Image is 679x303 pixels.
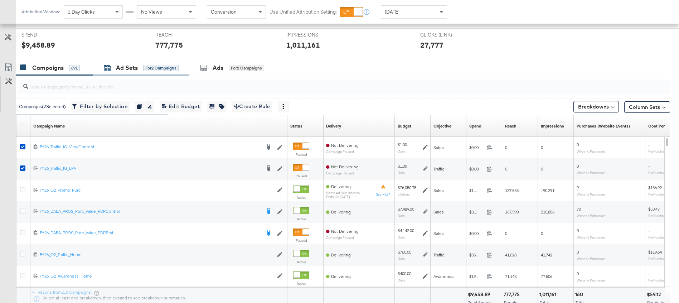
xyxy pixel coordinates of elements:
[469,274,484,279] span: $199.77
[469,188,484,193] span: $1,232.30
[398,278,405,282] sub: Daily
[398,123,411,129] a: The maximum amount you're willing to spend on your ads, on average each day or over the lifetime ...
[385,9,399,15] span: [DATE]
[469,252,484,258] span: $358.93
[398,206,414,212] div: $7,489.00
[648,278,667,282] sub: Per Purchase
[326,150,359,154] sub: Campaign Paused
[33,123,65,129] div: Campaign Name
[232,101,272,112] button: Create Rule
[326,195,360,199] sub: ends on [DATE]
[155,32,209,38] span: REACH
[541,188,554,193] span: 190,291
[270,9,337,15] label: Use Unified Attribution Setting:
[326,171,359,175] sub: Campaign Paused
[398,213,405,218] sub: Daily
[40,252,273,258] div: FY26_Q2_Traffic_Home
[69,65,80,71] div: 691
[162,102,200,111] span: Edit Budget
[433,231,444,236] span: Sales
[40,208,261,214] div: FY26_DABA_PROS_Purc_Value_PDPControl
[539,291,558,298] div: 1,011,161
[577,249,579,255] span: 3
[33,123,65,129] a: Your campaign name.
[469,145,484,150] span: $0.00
[143,65,179,71] div: for 2 Campaigns
[398,228,414,234] div: $4,142.00
[577,206,581,212] span: 70
[116,64,138,72] div: Ad Sets
[40,273,273,279] a: FY26_Q2_Awareness_Home
[331,164,359,169] span: Not Delivering
[326,191,360,195] sub: Some Ad Sets Inactive
[505,123,516,129] a: The number of people your ad was served to.
[433,252,444,258] span: Traffic
[648,206,660,212] span: $53.47
[331,209,351,215] span: Delivering
[577,142,579,147] span: 0
[469,123,481,129] div: Spend
[293,238,309,243] label: Paused
[331,143,359,148] span: Not Delivering
[326,236,359,240] sub: Campaign Paused
[433,166,444,172] span: Traffic
[433,123,451,129] a: Your campaign's objective.
[577,228,579,233] span: 0
[433,123,451,129] div: Objective
[541,252,552,258] span: 41,742
[573,101,619,112] button: Breakdowns
[648,256,667,261] sub: Per Purchase
[326,123,341,129] a: Reflects the ability of your Ad Campaign to achieve delivery based on ad states, schedule and bud...
[32,64,64,72] div: Campaigns
[293,174,309,178] label: Paused
[420,32,474,38] span: CLICKS (LINK)
[398,170,405,175] sub: Daily
[211,9,237,15] span: Conversion
[577,123,630,129] a: The number of times a purchase was made tracked by your Custom Audience pixel on your website aft...
[229,65,264,71] div: for 2 Campaigns
[577,170,606,175] sub: Website Purchases
[577,271,579,276] span: 0
[21,32,75,38] span: SPEND
[468,291,493,298] div: $9,458.89
[541,123,564,129] a: The number of times your ad was served. On mobile apps an ad is counted as served the first time ...
[541,145,543,150] span: 0
[577,235,606,239] sub: Website Purchases
[648,142,650,147] span: -
[160,101,202,112] button: Edit Budget
[40,187,273,193] a: FY26_Q2_Promo_Purc
[398,142,407,148] div: $1.00
[469,123,481,129] a: The total amount spent to date.
[398,123,411,129] div: Budget
[505,145,507,150] span: 0
[293,152,309,157] label: Paused
[398,192,409,196] sub: Lifetime
[19,104,66,110] div: Campaigns ( 2 Selected)
[293,260,309,264] label: Active
[433,274,455,279] span: Awareness
[234,102,270,111] span: Create Rule
[40,208,261,216] a: FY26_DABA_PROS_Purc_Value_PDPControl
[73,102,127,111] span: Filter by Selection
[331,229,359,234] span: Not Delivering
[433,145,444,150] span: Sales
[40,144,261,151] a: FY26_Traffic_IG_ViewContent
[505,188,519,193] span: 137,535
[293,217,309,221] label: Active
[541,274,552,279] span: 77,506
[505,231,507,236] span: 0
[398,149,405,153] sub: Daily
[286,32,340,38] span: IMPRESSIONS
[505,123,516,129] div: Reach
[21,40,55,50] div: $9,458.89
[326,123,341,129] div: Delivery
[505,166,507,172] span: 0
[469,166,484,172] span: $0.00
[577,149,606,153] sub: Website Purchases
[648,228,650,233] span: -
[577,185,579,190] span: 9
[398,256,405,261] sub: Daily
[433,188,444,193] span: Sales
[398,235,405,239] sub: Daily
